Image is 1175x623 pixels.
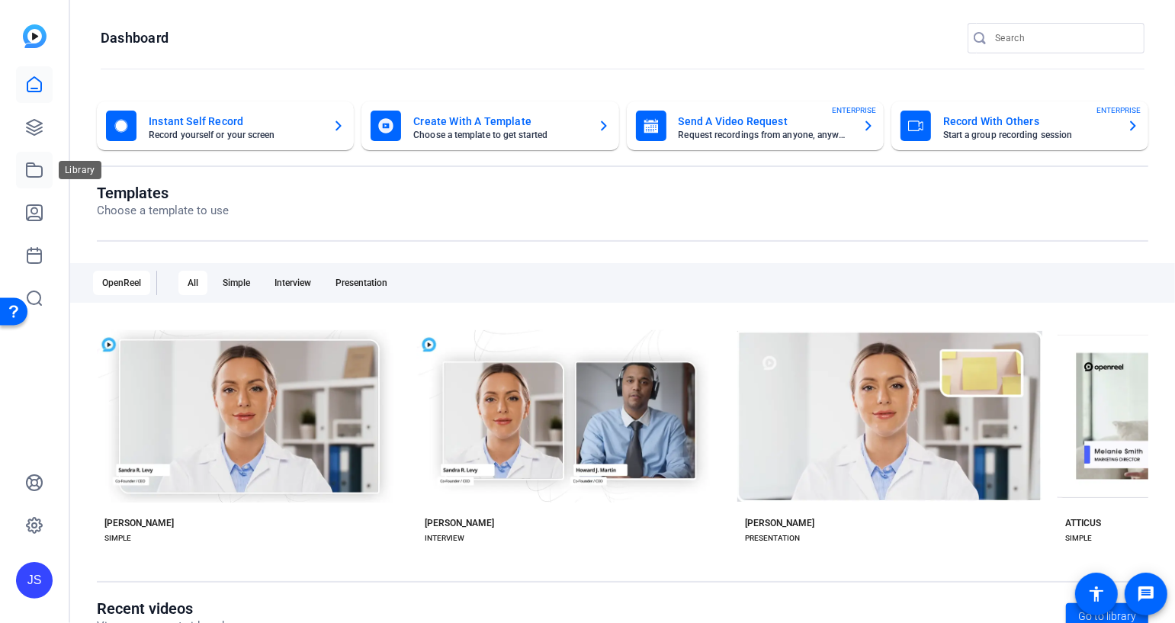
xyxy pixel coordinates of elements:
mat-card-subtitle: Request recordings from anyone, anywhere [679,130,850,140]
div: PRESENTATION [745,532,800,544]
button: Send A Video RequestRequest recordings from anyone, anywhereENTERPRISE [627,101,884,150]
button: Instant Self RecordRecord yourself or your screen [97,101,354,150]
mat-card-subtitle: Record yourself or your screen [149,130,320,140]
h1: Recent videos [97,599,244,618]
mat-card-title: Record With Others [943,112,1115,130]
input: Search [995,29,1132,47]
mat-icon: accessibility [1087,585,1106,603]
div: Interview [265,271,320,295]
div: JS [16,562,53,599]
h1: Dashboard [101,29,169,47]
div: Presentation [326,271,396,295]
div: Simple [213,271,259,295]
div: All [178,271,207,295]
img: blue-gradient.svg [23,24,47,48]
button: Create With A TemplateChoose a template to get started [361,101,618,150]
div: [PERSON_NAME] [104,517,174,529]
mat-card-title: Create With A Template [413,112,585,130]
div: OpenReel [93,271,150,295]
div: SIMPLE [104,532,131,544]
p: Choose a template to use [97,202,229,220]
span: ENTERPRISE [832,104,876,116]
div: SIMPLE [1065,532,1092,544]
div: Library [59,161,101,179]
mat-card-title: Instant Self Record [149,112,320,130]
h1: Templates [97,184,229,202]
div: [PERSON_NAME] [425,517,494,529]
mat-card-subtitle: Start a group recording session [943,130,1115,140]
div: [PERSON_NAME] [745,517,814,529]
button: Record With OthersStart a group recording sessionENTERPRISE [891,101,1148,150]
mat-card-subtitle: Choose a template to get started [413,130,585,140]
mat-card-title: Send A Video Request [679,112,850,130]
div: INTERVIEW [425,532,464,544]
div: ATTICUS [1065,517,1101,529]
span: ENTERPRISE [1096,104,1141,116]
mat-icon: message [1137,585,1155,603]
